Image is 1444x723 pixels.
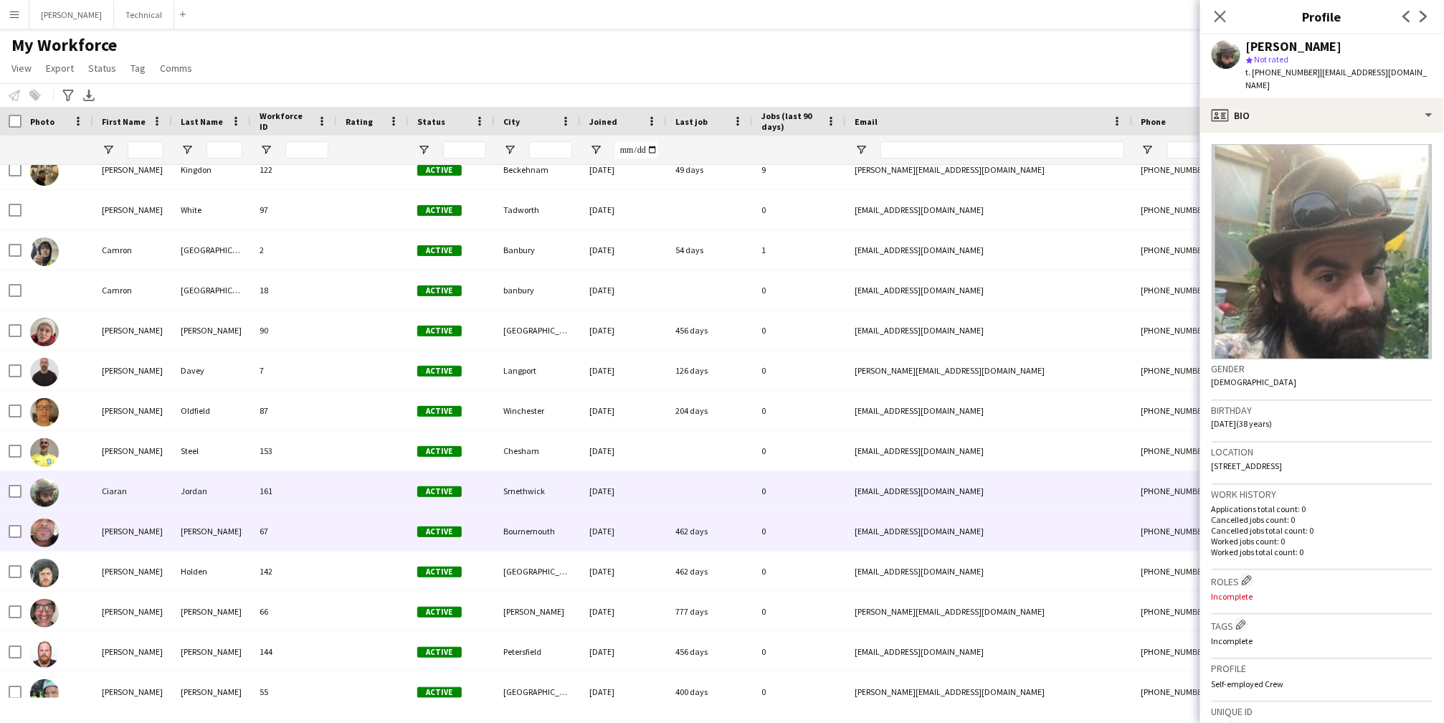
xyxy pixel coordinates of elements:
[581,311,667,350] div: [DATE]
[495,511,581,551] div: Bournemouth
[93,672,172,712] div: [PERSON_NAME]
[11,34,117,56] span: My Workforce
[846,672,1133,712] div: [PERSON_NAME][EMAIL_ADDRESS][DOMAIN_NAME]
[82,59,122,77] a: Status
[128,141,163,159] input: First Name Filter Input
[1133,270,1316,310] div: [PHONE_NUMBER]
[30,679,59,708] img: Craig steward
[667,511,753,551] div: 462 days
[1141,143,1154,156] button: Open Filter Menu
[753,190,846,230] div: 0
[102,143,115,156] button: Open Filter Menu
[172,592,251,631] div: [PERSON_NAME]
[846,431,1133,471] div: [EMAIL_ADDRESS][DOMAIN_NAME]
[114,1,174,29] button: Technical
[417,486,462,497] span: Active
[1133,431,1316,471] div: [PHONE_NUMBER]
[251,311,337,350] div: 90
[93,311,172,350] div: [PERSON_NAME]
[417,567,462,577] span: Active
[667,672,753,712] div: 400 days
[1212,377,1297,387] span: [DEMOGRAPHIC_DATA]
[846,391,1133,430] div: [EMAIL_ADDRESS][DOMAIN_NAME]
[1133,190,1316,230] div: [PHONE_NUMBER]
[160,62,192,75] span: Comms
[30,438,59,467] img: Chris Steel
[880,141,1124,159] input: Email Filter Input
[251,471,337,511] div: 161
[1133,552,1316,591] div: [PHONE_NUMBER]
[581,672,667,712] div: [DATE]
[615,141,658,159] input: Joined Filter Input
[181,143,194,156] button: Open Filter Menu
[1212,679,1433,689] p: Self-employed Crew
[1212,591,1433,602] p: Incomplete
[753,150,846,189] div: 9
[675,116,708,127] span: Last job
[443,141,486,159] input: Status Filter Input
[529,141,572,159] input: City Filter Input
[753,552,846,591] div: 0
[172,471,251,511] div: Jordan
[495,672,581,712] div: [GEOGRAPHIC_DATA]
[667,391,753,430] div: 204 days
[846,552,1133,591] div: [EMAIL_ADDRESS][DOMAIN_NAME]
[93,190,172,230] div: [PERSON_NAME]
[260,110,311,132] span: Workforce ID
[503,116,520,127] span: City
[93,511,172,551] div: [PERSON_NAME]
[251,190,337,230] div: 97
[589,116,617,127] span: Joined
[846,592,1133,631] div: [PERSON_NAME][EMAIL_ADDRESS][DOMAIN_NAME]
[1212,573,1433,588] h3: Roles
[30,116,54,127] span: Photo
[761,110,820,132] span: Jobs (last 90 days)
[495,311,581,350] div: [GEOGRAPHIC_DATA]
[753,311,846,350] div: 0
[417,687,462,698] span: Active
[753,592,846,631] div: 0
[251,511,337,551] div: 67
[1212,144,1433,359] img: Crew avatar or photo
[495,552,581,591] div: [GEOGRAPHIC_DATA]
[1200,7,1444,26] h3: Profile
[30,478,59,507] img: Ciaran Jordan
[11,62,32,75] span: View
[495,592,581,631] div: [PERSON_NAME]
[251,391,337,430] div: 87
[495,150,581,189] div: Beckehnam
[417,446,462,457] span: Active
[495,230,581,270] div: Banbury
[417,647,462,658] span: Active
[93,230,172,270] div: Camron
[130,62,146,75] span: Tag
[667,311,753,350] div: 456 days
[753,672,846,712] div: 0
[93,471,172,511] div: Ciaran
[80,87,98,104] app-action-btn: Export XLSX
[753,230,846,270] div: 1
[667,351,753,390] div: 126 days
[1246,40,1342,53] div: [PERSON_NAME]
[172,552,251,591] div: Holden
[846,230,1133,270] div: [EMAIL_ADDRESS][DOMAIN_NAME]
[93,431,172,471] div: [PERSON_NAME]
[60,87,77,104] app-action-btn: Advanced filters
[846,351,1133,390] div: [PERSON_NAME][EMAIL_ADDRESS][DOMAIN_NAME]
[1212,404,1433,417] h3: Birthday
[172,351,251,390] div: Davey
[846,632,1133,671] div: [EMAIL_ADDRESS][DOMAIN_NAME]
[417,165,462,176] span: Active
[753,471,846,511] div: 0
[581,351,667,390] div: [DATE]
[846,311,1133,350] div: [EMAIL_ADDRESS][DOMAIN_NAME]
[417,326,462,336] span: Active
[753,391,846,430] div: 0
[172,190,251,230] div: White
[93,632,172,671] div: [PERSON_NAME]
[417,607,462,618] span: Active
[1133,511,1316,551] div: [PHONE_NUMBER]
[1246,67,1428,90] span: | [EMAIL_ADDRESS][DOMAIN_NAME]
[1212,635,1433,646] p: Incomplete
[251,592,337,631] div: 66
